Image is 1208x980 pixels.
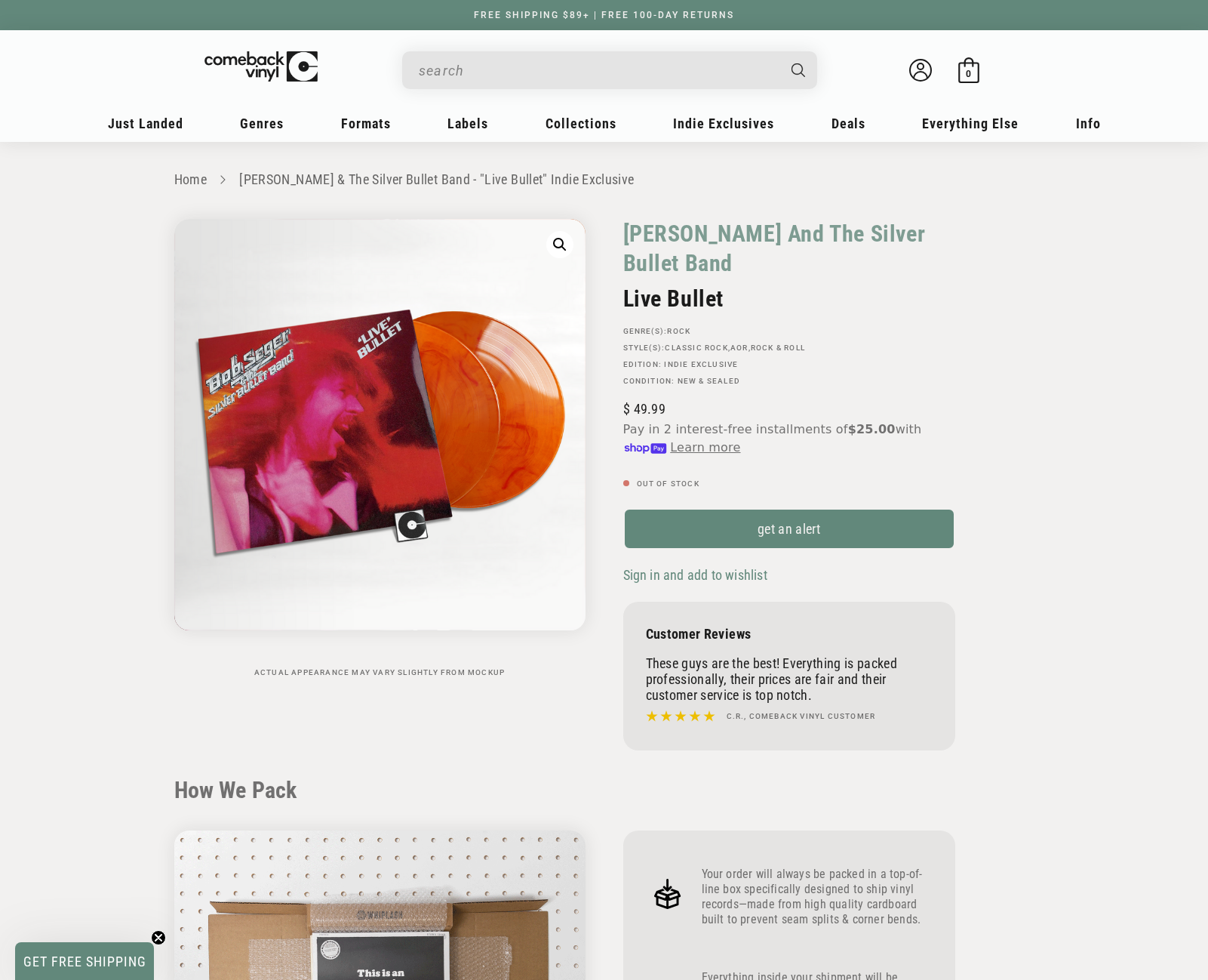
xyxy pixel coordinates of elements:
div: Search [402,51,817,89]
img: Frame_4.png [646,872,690,916]
a: Indie Exclusive [664,360,738,368]
div: GET FREE SHIPPINGClose teaser [15,942,154,980]
a: get an alert [623,508,955,550]
a: Rock & Roll [751,344,805,352]
p: Customer Reviews [646,626,933,642]
img: star5.svg [646,707,715,726]
span: Sign in and add to wishlist [623,567,767,583]
button: Search [778,51,819,89]
span: GET FREE SHIPPING [23,954,146,969]
h4: C.R., Comeback Vinyl customer [727,710,876,723]
p: STYLE(S): , , [623,344,955,353]
p: Edition: [623,360,955,369]
button: Close teaser [151,930,166,945]
p: Out of stock [623,479,955,488]
a: [PERSON_NAME] And The Silver Bullet Band [623,219,955,278]
a: Classic Rock [665,344,727,352]
nav: breadcrumbs [174,169,1034,191]
span: Indie Exclusives [673,116,774,131]
a: Rock [667,327,690,335]
media-gallery: Gallery Viewer [174,219,586,677]
span: 49.99 [623,401,665,417]
span: $ [623,401,630,417]
input: When autocomplete results are available use up and down arrows to review and enter to select [419,55,776,86]
a: [PERSON_NAME] & The Silver Bullet Band - "Live Bullet" Indie Exclusive [239,171,634,187]
span: Formats [341,116,391,131]
span: Genres [240,116,284,131]
p: Your order will always be packed in a top-of-line box specifically designed to ship vinyl records... [702,867,933,927]
p: Condition: New & Sealed [623,377,955,386]
a: FREE SHIPPING $89+ | FREE 100-DAY RETURNS [459,10,749,20]
span: Info [1076,116,1101,131]
button: Sign in and add to wishlist [623,566,772,584]
p: GENRE(S): [623,327,955,336]
p: Actual appearance may vary slightly from mockup [174,668,586,677]
span: Collections [546,116,616,131]
span: Labels [447,116,488,131]
a: AOR [730,344,748,352]
span: Deals [831,116,865,131]
span: 0 [966,68,971,79]
h2: How We Pack [174,777,1034,804]
span: Just Landed [108,116,183,131]
p: These guys are the best! Everything is packed professionally, their prices are fair and their cus... [646,655,933,703]
a: Home [174,171,207,187]
h2: Live Bullet [623,285,955,312]
span: Everything Else [922,116,1019,131]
